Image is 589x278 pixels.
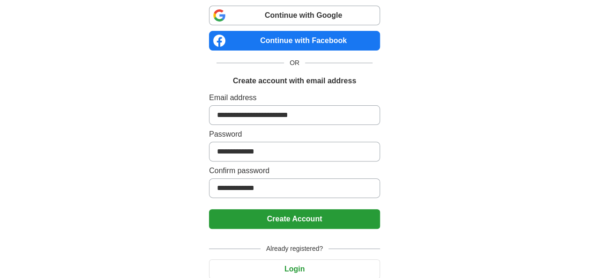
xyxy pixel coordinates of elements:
[233,75,356,87] h1: Create account with email address
[209,6,380,25] a: Continue with Google
[284,58,305,68] span: OR
[209,265,380,273] a: Login
[209,92,380,103] label: Email address
[209,129,380,140] label: Password
[209,165,380,176] label: Confirm password
[261,244,328,254] span: Already registered?
[209,31,380,51] a: Continue with Facebook
[209,209,380,229] button: Create Account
